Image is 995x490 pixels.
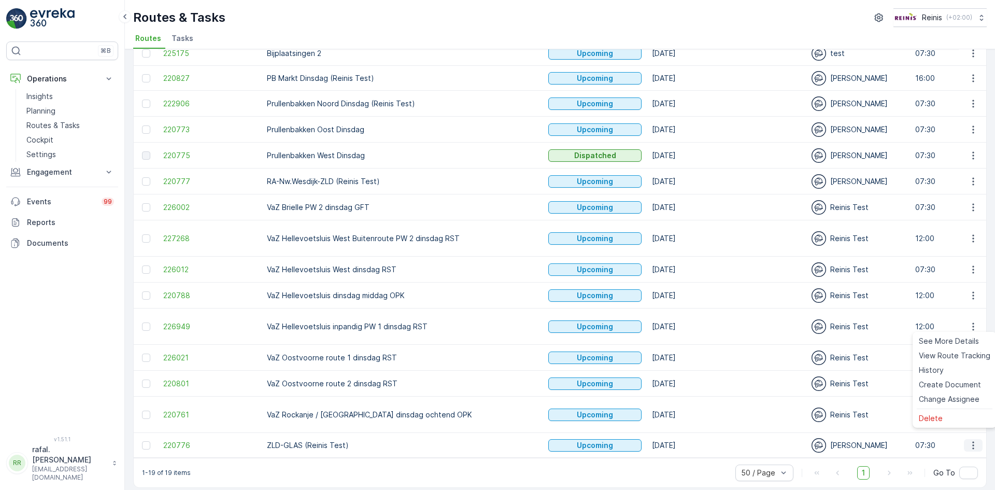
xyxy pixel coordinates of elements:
[163,73,257,83] span: 220827
[647,143,806,169] td: [DATE]
[142,411,150,419] div: Toggle Row Selected
[812,351,905,365] div: Reinis Test
[812,231,905,246] div: Reinis Test
[812,438,826,453] img: svg%3e
[22,133,118,147] a: Cockpit
[27,217,114,228] p: Reports
[548,149,642,162] button: Dispatched
[946,13,972,22] p: ( +02:00 )
[577,73,613,83] p: Upcoming
[647,169,806,194] td: [DATE]
[915,334,994,348] a: See More Details
[163,176,257,187] a: 220777
[142,177,150,186] div: Toggle Row Selected
[812,71,905,86] div: [PERSON_NAME]
[812,262,905,277] div: Reinis Test
[548,409,642,421] button: Upcoming
[6,191,118,212] a: Events99
[647,371,806,397] td: [DATE]
[857,466,870,480] span: 1
[812,96,826,111] img: svg%3e
[26,135,53,145] p: Cockpit
[812,200,826,215] img: svg%3e
[163,99,257,109] a: 222906
[267,176,538,187] p: RA-Nw.Wesdijk-ZLD (Reinis Test)
[548,352,642,364] button: Upcoming
[812,46,826,61] img: svg%3e
[142,441,150,450] div: Toggle Row Selected
[647,283,806,309] td: [DATE]
[142,74,150,82] div: Toggle Row Selected
[163,233,257,244] a: 227268
[812,319,826,334] img: svg%3e
[6,212,118,233] a: Reports
[6,233,118,254] a: Documents
[163,379,257,389] span: 220801
[577,410,613,420] p: Upcoming
[548,72,642,85] button: Upcoming
[267,264,538,275] p: VaZ Hellevoetsluis West dinsdag RST
[812,408,826,422] img: svg%3e
[267,379,538,389] p: VaZ Oostvoorne route 2 dinsdag RST
[6,68,118,89] button: Operations
[133,9,225,26] p: Routes & Tasks
[22,89,118,104] a: Insights
[919,413,943,424] span: Delete
[812,376,905,391] div: Reinis Test
[163,440,257,451] a: 220776
[22,147,118,162] a: Settings
[647,117,806,143] td: [DATE]
[922,12,942,23] p: Reinis
[548,201,642,214] button: Upcoming
[577,440,613,451] p: Upcoming
[163,202,257,213] a: 226002
[812,46,905,61] div: test
[163,353,257,363] span: 226021
[812,200,905,215] div: Reinis Test
[267,73,538,83] p: PB Markt Dinsdag (Reinis Test)
[812,122,826,137] img: svg%3e
[163,321,257,332] a: 226949
[142,151,150,160] div: Toggle Row Selected
[6,444,118,482] button: RRrafal.[PERSON_NAME][EMAIL_ADDRESS][DOMAIN_NAME]
[163,150,257,161] a: 220775
[812,288,826,303] img: svg%3e
[647,309,806,345] td: [DATE]
[26,149,56,160] p: Settings
[812,174,826,189] img: svg%3e
[30,8,75,29] img: logo_light-DOdMpM7g.png
[267,233,538,244] p: VaZ Hellevoetsluis West Buitenroute PW 2 dinsdag RST
[267,150,538,161] p: Prullenbakken West Dinsdag
[142,323,150,331] div: Toggle Row Selected
[6,436,118,442] span: v 1.51.1
[267,202,538,213] p: VaZ Brielle PW 2 dinsdag GFT
[577,202,613,213] p: Upcoming
[577,48,613,59] p: Upcoming
[267,353,538,363] p: VaZ Oostvoorne route 1 dinsdag RST
[27,167,97,177] p: Engagement
[163,124,257,135] span: 220773
[647,66,806,91] td: [DATE]
[142,125,150,134] div: Toggle Row Selected
[142,100,150,108] div: Toggle Row Selected
[27,238,114,248] p: Documents
[577,321,613,332] p: Upcoming
[548,320,642,333] button: Upcoming
[577,353,613,363] p: Upcoming
[267,48,538,59] p: Bijplaatsingen 2
[172,33,193,44] span: Tasks
[647,345,806,371] td: [DATE]
[142,265,150,274] div: Toggle Row Selected
[577,176,613,187] p: Upcoming
[548,175,642,188] button: Upcoming
[893,12,918,23] img: Reinis-Logo-Vrijstaand_Tekengebied-1-copy2_aBO4n7j.png
[812,351,826,365] img: svg%3e
[267,321,538,332] p: VaZ Hellevoetsluis inpandig PW 1 dinsdag RST
[812,438,905,453] div: [PERSON_NAME]
[577,264,613,275] p: Upcoming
